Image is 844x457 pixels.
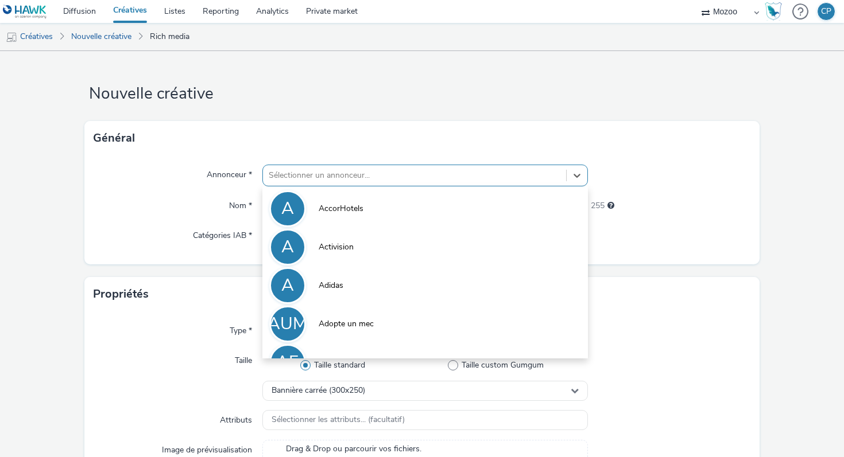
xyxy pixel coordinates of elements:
a: Rich media [144,23,195,50]
h3: Propriétés [93,286,149,303]
span: Taille custom Gumgum [462,360,544,371]
label: Image de prévisualisation [157,440,257,456]
img: mobile [6,32,17,43]
label: Nom * [224,196,257,212]
img: Hawk Academy [765,2,782,21]
span: AccorHotels [319,203,363,214]
div: AF [276,346,299,378]
label: Catégories IAB * [188,225,257,241]
label: Annonceur * [202,165,257,181]
span: Air France [319,357,355,368]
span: 255 [591,200,605,212]
div: A [281,269,294,302]
a: Hawk Academy [765,2,787,21]
span: Drag & Drop ou parcourir vos fichiers. [286,443,458,455]
label: Type * [225,321,257,337]
label: Taille [230,350,257,366]
h3: Général [93,130,135,147]
span: Activision [319,241,354,253]
a: Nouvelle créative [65,23,137,50]
div: AUM [268,308,307,340]
div: CP [821,3,831,20]
div: 255 caractères maximum [607,200,614,212]
img: undefined Logo [3,5,47,19]
div: A [281,193,294,225]
label: Attributs [215,410,257,426]
span: Taille standard [314,360,365,371]
span: Adidas [319,280,343,291]
h1: Nouvelle créative [84,83,760,105]
div: A [281,231,294,263]
span: Adopte un mec [319,318,374,330]
span: Sélectionner les attributs... (facultatif) [272,415,405,425]
span: Bannière carrée (300x250) [272,386,365,396]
